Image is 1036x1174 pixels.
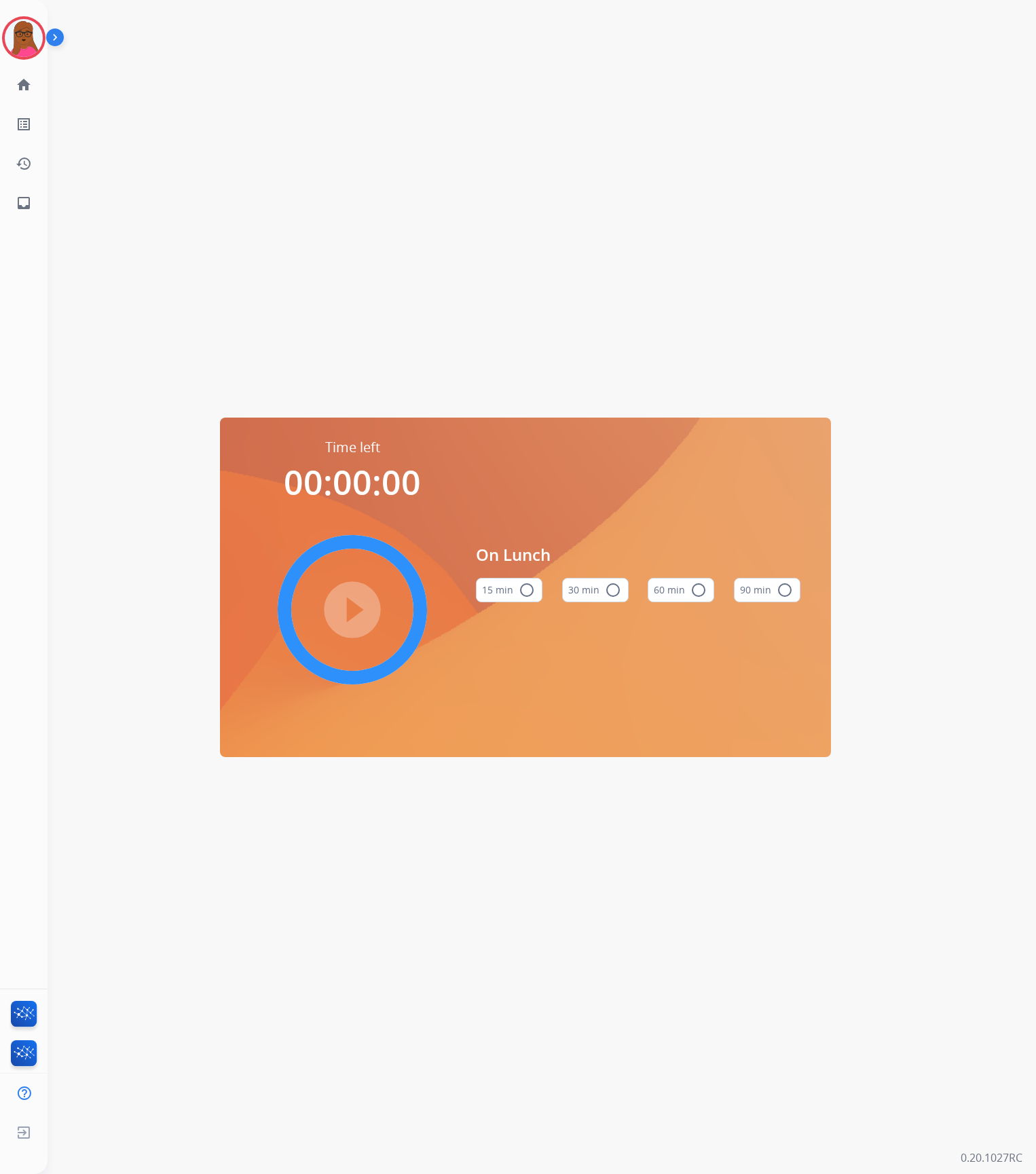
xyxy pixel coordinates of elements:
[16,77,32,93] mat-icon: home
[690,582,707,598] mat-icon: radio_button_unchecked
[519,582,535,598] mat-icon: radio_button_unchecked
[476,543,800,567] span: On Lunch
[562,578,629,602] button: 30 min
[16,195,32,211] mat-icon: inbox
[476,578,542,602] button: 15 min
[734,578,800,602] button: 90 min
[605,582,621,598] mat-icon: radio_button_unchecked
[648,578,714,602] button: 60 min
[961,1150,1022,1166] p: 0.20.1027RC
[5,19,43,57] img: avatar
[16,155,32,172] mat-icon: history
[325,438,380,457] span: Time left
[777,582,793,598] mat-icon: radio_button_unchecked
[284,459,421,505] span: 00:00:00
[16,116,32,132] mat-icon: list_alt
